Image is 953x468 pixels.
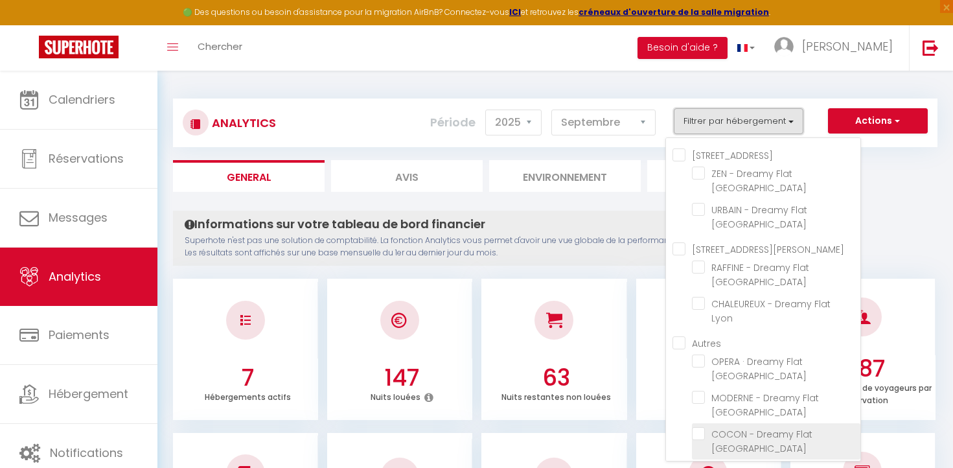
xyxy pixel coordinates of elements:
[50,445,123,461] span: Notifications
[923,40,939,56] img: logout
[643,364,778,392] h3: 70.00 %
[774,37,794,56] img: ...
[711,204,807,231] span: URBAIN - Dreamy Flat [GEOGRAPHIC_DATA]
[509,6,521,18] a: ICI
[209,108,276,137] h3: Analytics
[798,380,932,406] p: Nombre moyen de voyageurs par réservation
[180,364,315,392] h3: 7
[10,5,49,44] button: Ouvrir le widget de chat LiveChat
[49,209,108,226] span: Messages
[764,25,909,71] a: ... [PERSON_NAME]
[798,355,932,382] h3: 1.87
[501,389,611,403] p: Nuits restantes non louées
[185,235,789,259] p: Superhote n'est pas une solution de comptabilité. La fonction Analytics vous permet d'avoir une v...
[49,268,101,285] span: Analytics
[371,389,420,403] p: Nuits louées
[49,327,109,343] span: Paiements
[711,298,831,325] span: CHALEUREUX - Dreamy Flat Lyon
[198,40,242,53] span: Chercher
[334,364,469,392] h3: 147
[188,25,252,71] a: Chercher
[711,428,812,455] span: COCON - Dreamy Flat [GEOGRAPHIC_DATA]
[711,261,809,288] span: RAFFINE - Dreamy Flat [GEOGRAPHIC_DATA]
[39,36,119,58] img: Super Booking
[205,389,291,403] p: Hébergements actifs
[489,364,624,392] h3: 63
[802,38,893,54] span: [PERSON_NAME]
[430,108,476,137] label: Période
[711,167,807,194] span: ZEN - Dreamy Flat [GEOGRAPHIC_DATA]
[49,150,124,167] span: Réservations
[711,355,807,382] span: OPERA · Dreamy Flat [GEOGRAPHIC_DATA]
[489,160,641,192] li: Environnement
[49,386,128,402] span: Hébergement
[173,160,325,192] li: General
[331,160,483,192] li: Avis
[579,6,769,18] a: créneaux d'ouverture de la salle migration
[828,108,928,134] button: Actions
[674,108,803,134] button: Filtrer par hébergement
[637,37,728,59] button: Besoin d'aide ?
[49,91,115,108] span: Calendriers
[647,160,799,192] li: Marché
[185,217,789,231] h4: Informations sur votre tableau de bord financier
[711,392,819,419] span: MODERNE - Dreamy Flat [GEOGRAPHIC_DATA]
[240,315,251,325] img: NO IMAGE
